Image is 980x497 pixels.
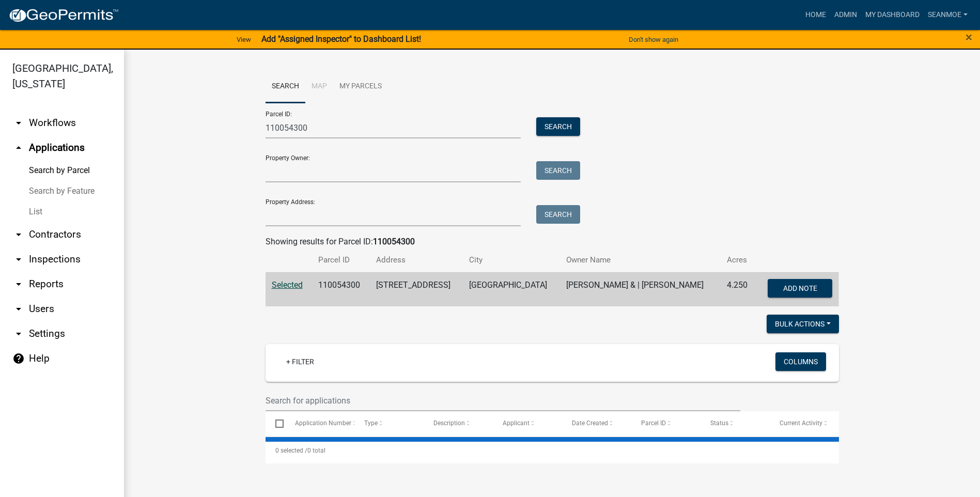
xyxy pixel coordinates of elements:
span: Applicant [503,420,530,427]
i: arrow_drop_down [12,253,25,266]
datatable-header-cell: Current Activity [770,411,839,436]
span: Current Activity [780,420,822,427]
button: Columns [775,352,826,371]
span: × [966,30,972,44]
span: Description [433,420,465,427]
i: arrow_drop_down [12,303,25,315]
a: My Parcels [333,70,388,103]
td: [PERSON_NAME] & | [PERSON_NAME] [560,272,721,306]
a: Home [801,5,830,25]
button: Close [966,31,972,43]
datatable-header-cell: Application Number [285,411,354,436]
button: Don't show again [625,31,682,48]
i: help [12,352,25,365]
strong: 110054300 [373,237,415,246]
td: [GEOGRAPHIC_DATA] [463,272,560,306]
i: arrow_drop_down [12,328,25,340]
span: Status [710,420,728,427]
strong: Add "Assigned Inspector" to Dashboard List! [261,34,421,44]
datatable-header-cell: Date Created [562,411,631,436]
button: Search [536,117,580,136]
datatable-header-cell: Status [701,411,770,436]
datatable-header-cell: Description [424,411,493,436]
span: Application Number [295,420,351,427]
td: 4.250 [721,272,756,306]
datatable-header-cell: Parcel ID [631,411,701,436]
td: 110054300 [312,272,370,306]
a: View [232,31,255,48]
td: [STREET_ADDRESS] [370,272,463,306]
span: Parcel ID [641,420,666,427]
i: arrow_drop_down [12,228,25,241]
a: SeanMoe [924,5,972,25]
span: 0 selected / [275,447,307,454]
th: Address [370,248,463,272]
i: arrow_drop_down [12,278,25,290]
th: Owner Name [560,248,721,272]
button: Add Note [768,279,832,298]
input: Search for applications [266,390,741,411]
th: Acres [721,248,756,272]
div: 0 total [266,438,839,463]
button: Search [536,205,580,224]
datatable-header-cell: Type [354,411,424,436]
div: Showing results for Parcel ID: [266,236,839,248]
span: Add Note [783,284,817,292]
a: Search [266,70,305,103]
button: Search [536,161,580,180]
a: My Dashboard [861,5,924,25]
span: Date Created [572,420,608,427]
i: arrow_drop_up [12,142,25,154]
th: Parcel ID [312,248,370,272]
i: arrow_drop_down [12,117,25,129]
a: + Filter [278,352,322,371]
button: Bulk Actions [767,315,839,333]
span: Type [364,420,378,427]
th: City [463,248,560,272]
datatable-header-cell: Select [266,411,285,436]
datatable-header-cell: Applicant [493,411,562,436]
a: Admin [830,5,861,25]
a: Selected [272,280,303,290]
